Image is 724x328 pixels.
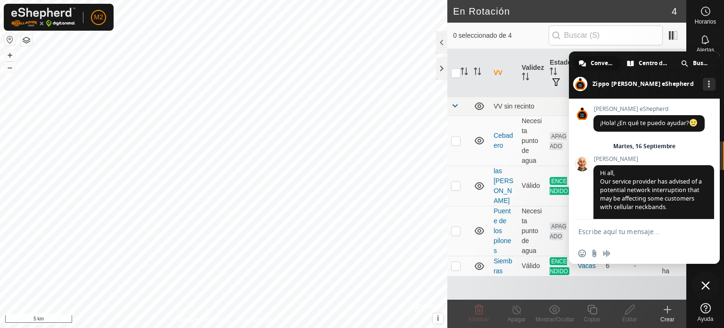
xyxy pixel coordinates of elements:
[518,256,546,276] td: Válido
[675,56,716,70] div: Buscar en
[518,116,546,166] td: Necesita punto de agua
[469,316,489,323] span: Eliminar
[175,316,229,324] a: Política de Privacidad
[494,207,511,254] a: Puente de los pilones
[518,206,546,256] td: Necesita punto de agua
[602,49,630,97] th: Cabezas
[591,250,598,257] span: Enviar un archivo
[602,256,630,276] td: 6
[639,56,668,70] span: Centro de ayuda
[518,49,546,97] th: Validez
[658,49,686,97] th: Superficie de pastoreo
[578,261,599,271] div: Vacas
[549,25,663,45] input: Buscar (S)
[693,56,709,70] span: Buscar en
[21,34,32,46] button: Capas del Mapa
[550,177,569,195] span: ENCENDIDO
[591,56,614,70] span: Conversación
[550,69,557,76] p-sorticon: Activar para ordenar
[600,119,698,127] span: ¡Hola! ¿En qué te puedo ayudar?
[4,62,16,73] button: –
[687,299,724,326] a: Ayuda
[522,74,529,82] p-sorticon: Activar para ordenar
[621,56,675,70] div: Centro de ayuda
[603,250,610,257] span: Grabar mensaje de audio
[698,316,714,322] span: Ayuda
[494,132,513,149] a: Cebadero
[550,222,567,240] span: APAGADO
[600,169,707,321] span: Hi all, Our service provider has advised of a potential network interruption that may be affectin...
[461,69,468,76] p-sorticon: Activar para ordenar
[550,132,567,150] span: APAGADO
[4,34,16,45] button: Restablecer Mapa
[546,49,574,97] th: Estado
[241,316,272,324] a: Contáctenos
[4,50,16,61] button: +
[573,315,611,324] div: Copiar
[593,156,714,162] span: [PERSON_NAME]
[658,256,686,276] td: 128.1 ha
[613,143,675,149] div: Martes, 16 Septiembre
[630,49,658,97] th: Vallado
[94,12,103,22] span: M2
[535,315,573,324] div: Mostrar/Ocultar
[703,78,716,91] div: Más canales
[697,47,714,53] span: Alertas
[691,271,720,300] div: Cerrar el chat
[578,250,586,257] span: Insertar un emoji
[630,256,658,276] td: -
[498,315,535,324] div: Apagar
[453,31,548,41] span: 0 seleccionado de 4
[494,167,513,204] a: las [PERSON_NAME]
[433,313,443,324] button: i
[474,69,481,76] p-sorticon: Activar para ordenar
[672,4,677,18] span: 4
[494,102,683,110] div: VV sin recinto
[649,315,686,324] div: Crear
[574,49,602,97] th: Rebaño
[494,257,512,275] a: Siembras
[437,314,439,322] span: i
[611,315,649,324] div: Editar
[695,19,716,25] span: Horarios
[453,6,672,17] h2: En Rotación
[573,56,620,70] div: Conversación
[550,257,569,275] span: ENCENDIDO
[11,8,75,27] img: Logo Gallagher
[593,106,705,112] span: [PERSON_NAME] eShepherd
[578,227,690,236] textarea: Escribe aquí tu mensaje...
[518,166,546,206] td: Válido
[490,49,518,97] th: VV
